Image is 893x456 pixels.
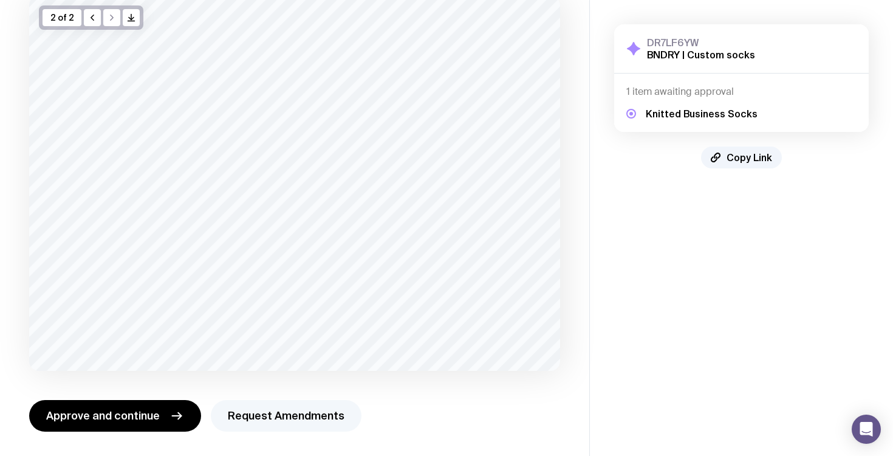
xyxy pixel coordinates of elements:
[701,147,782,168] button: Copy Link
[29,400,201,432] button: Approve and continue
[852,415,881,444] div: Open Intercom Messenger
[646,108,758,120] h5: Knitted Business Socks
[626,86,857,98] h4: 1 item awaiting approval
[647,49,755,61] h2: BNDRY | Custom socks
[43,9,81,26] div: 2 of 2
[211,400,361,432] button: Request Amendments
[123,9,140,26] button: />/>
[128,15,135,21] g: /> />
[647,36,755,49] h3: DR7LF6YW
[727,151,772,164] span: Copy Link
[46,409,160,423] span: Approve and continue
